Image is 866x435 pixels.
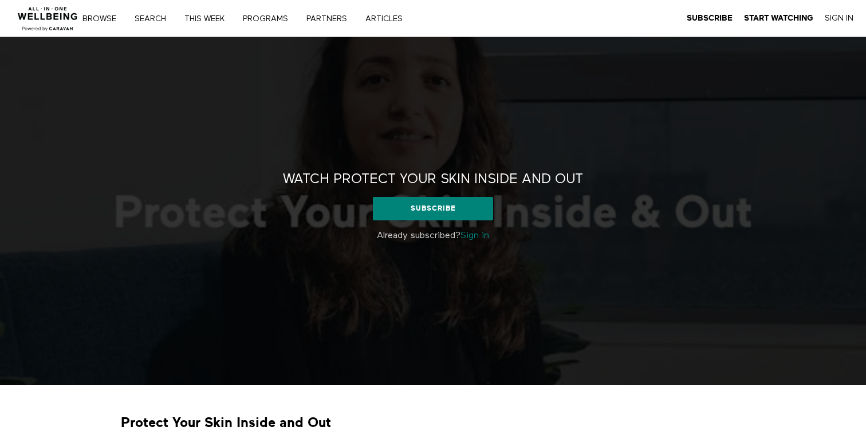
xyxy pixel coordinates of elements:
[744,13,813,23] a: Start Watching
[121,414,331,432] strong: Protect Your Skin Inside and Out
[78,15,128,23] a: Browse
[373,197,494,220] a: Subscribe
[687,13,733,23] a: Subscribe
[308,229,559,243] p: Already subscribed?
[180,15,237,23] a: THIS WEEK
[825,13,853,23] a: Sign In
[361,15,415,23] a: ARTICLES
[687,14,733,22] strong: Subscribe
[90,13,426,24] nav: Primary
[239,15,300,23] a: PROGRAMS
[283,171,583,188] h2: Watch Protect Your Skin Inside and Out
[744,14,813,22] strong: Start Watching
[131,15,178,23] a: Search
[460,231,489,240] a: Sign in
[302,15,359,23] a: PARTNERS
